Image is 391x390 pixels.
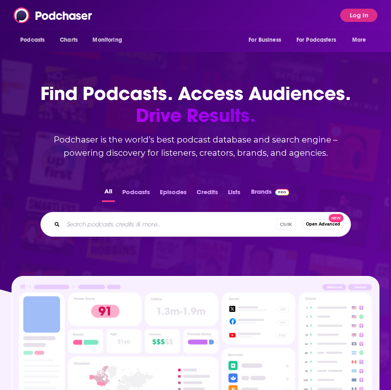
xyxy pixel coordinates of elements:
[291,32,348,48] button: open menu
[296,34,336,46] span: For Podcasters
[225,186,243,202] button: Lists
[107,329,142,354] img: Podcast Insights Age
[102,186,115,202] button: All
[68,329,103,354] img: Podcast Insights Gender
[183,329,218,354] img: Podcast Insights Parental Status
[87,32,133,48] button: open menu
[14,32,55,48] button: open menu
[145,329,180,354] img: Podcast Insights Income
[275,189,289,195] img: Podchaser Pro
[20,34,45,46] span: Podcasts
[352,34,366,46] span: More
[302,219,344,229] button: Open AdvancedNew
[40,212,351,237] div: Search podcasts, credits, & more...
[306,222,340,226] span: Open Advanced
[19,283,372,292] img: Podcast Insights Header
[194,186,220,202] button: Credits
[145,292,218,326] img: Podcast Insights Listens
[157,186,189,202] button: Episodes
[222,292,295,345] img: Podcast Socials
[251,186,289,202] a: BrandsPodchaser Pro
[329,214,344,223] span: New
[346,32,377,48] button: open menu
[60,34,78,46] span: Charts
[31,105,361,126] span: Drive Results.
[55,32,83,48] a: Charts
[120,186,152,202] button: Podcasts
[68,292,142,326] img: Podcast Insights Power score
[14,7,93,23] img: Podchaser - Follow, Share and Rate Podcasts
[276,218,296,230] span: Ctrl K
[31,133,361,159] h2: Podchaser is the world’s best podcast database and search engine – powering discovery for listene...
[92,34,122,46] span: Monitoring
[249,34,281,46] span: For Business
[243,32,291,48] button: open menu
[63,218,276,231] input: Search podcasts, credits, & more...
[340,9,377,22] button: Log In
[31,83,361,126] h1: Find Podcasts. Access Audiences.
